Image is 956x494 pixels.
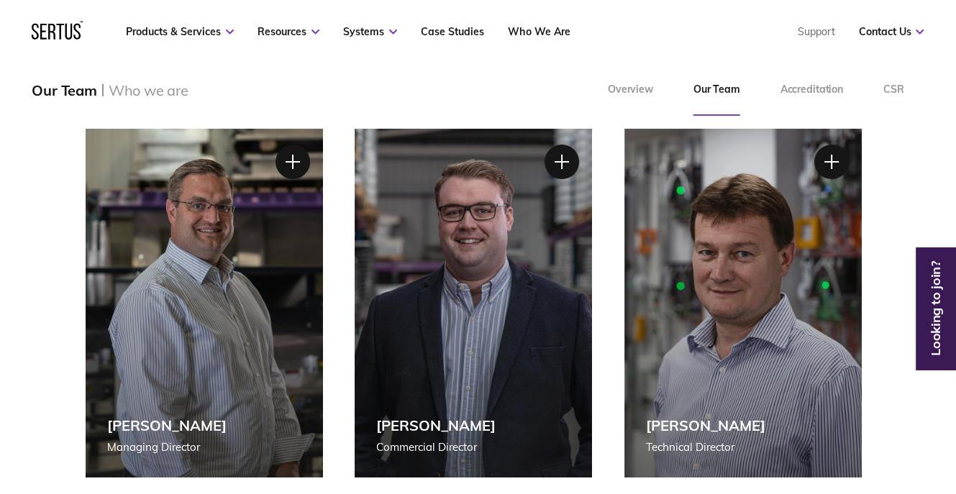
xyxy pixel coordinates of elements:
div: Managing Director [107,439,227,456]
a: Case Studies [421,25,484,38]
a: Accreditation [760,64,863,116]
a: CSR [863,64,924,116]
a: Support [797,25,834,38]
div: [PERSON_NAME] [107,416,227,434]
a: Systems [343,25,397,38]
div: Commercial Director [376,439,496,456]
a: Overview [588,64,673,116]
a: Products & Services [126,25,234,38]
div: Technical Director [646,439,765,456]
div: [PERSON_NAME] [646,416,765,434]
div: [PERSON_NAME] [376,416,496,434]
a: Looking to join? [919,303,952,314]
a: Contact Us [858,25,924,38]
div: Who we are [109,81,188,99]
div: Our Team [32,81,96,99]
a: Who We Are [508,25,570,38]
a: Resources [258,25,319,38]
